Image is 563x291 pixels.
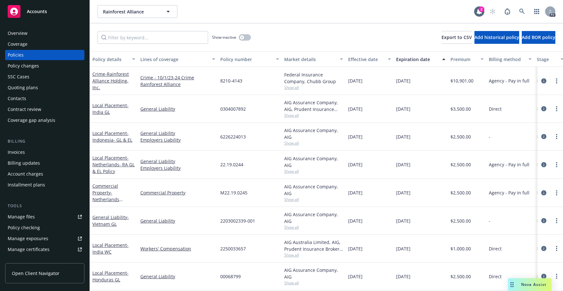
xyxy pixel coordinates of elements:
span: Show all [284,85,343,90]
a: more [553,133,560,140]
div: Coverage gap analysis [8,115,55,125]
span: $2,500.00 [450,273,471,280]
span: Show all [284,224,343,230]
button: Export to CSV [442,31,472,44]
span: 2203002339-001 [220,217,255,224]
a: Coverage [5,39,84,49]
a: circleInformation [540,161,548,169]
a: Policy checking [5,223,84,233]
span: $2,500.00 [450,189,471,196]
input: Filter by keyword... [98,31,208,44]
div: Contract review [8,104,41,114]
span: Manage exposures [5,233,84,244]
span: 2250033657 [220,245,246,252]
a: Employers Liability [140,165,215,171]
div: Expiration date [396,56,438,63]
span: [DATE] [348,217,363,224]
span: - [489,217,490,224]
span: Add BOR policy [522,34,555,40]
a: Account charges [5,169,84,179]
span: Rainforest Alliance [103,8,158,15]
a: General Liability [140,106,215,112]
div: AIG Assurance Company, AIG [284,127,343,140]
span: [DATE] [396,106,411,112]
div: Policy number [220,56,272,63]
span: Show all [284,140,343,146]
span: $2,500.00 [450,161,471,168]
a: circleInformation [540,189,548,197]
span: [DATE] [396,217,411,224]
div: Policies [8,50,24,60]
span: Accounts [27,9,47,14]
a: more [553,245,560,252]
span: [DATE] [348,273,363,280]
a: Local Placement [92,102,129,115]
span: - Netherlands- RA GL & EL Policy [92,155,135,174]
a: Accounts [5,3,84,20]
div: Policy changes [8,61,39,71]
span: $1,000.00 [450,245,471,252]
span: [DATE] [348,161,363,168]
span: 6226224013 [220,133,246,140]
div: Billing updates [8,158,40,168]
span: Show all [284,197,343,202]
div: Manage files [8,212,35,222]
a: Search [516,5,528,18]
span: Open Client Navigator [12,270,59,277]
a: Manage files [5,212,84,222]
a: Contacts [5,93,84,104]
a: Crime [92,71,129,90]
button: Rainforest Alliance [98,5,177,18]
a: General Liability [92,214,129,227]
a: Manage claims [5,255,84,265]
span: [DATE] [348,106,363,112]
a: more [553,217,560,224]
div: AIG Assurance Company, AIG [284,183,343,197]
a: General Liability [140,130,215,137]
span: Agency - Pay in full [489,161,529,168]
span: $2,500.00 [450,133,471,140]
a: Overview [5,28,84,38]
a: Local Placement [92,270,129,283]
span: Nova Assist [521,282,546,287]
a: Local Placement [92,155,135,174]
button: Add BOR policy [522,31,555,44]
span: [DATE] [348,77,363,84]
a: Quoting plans [5,83,84,93]
button: Policy details [90,51,138,67]
button: Add historical policy [474,31,519,44]
a: General Liability [140,217,215,224]
span: Show inactive [212,35,236,40]
a: circleInformation [540,133,548,140]
a: General Liability [140,273,215,280]
span: Direct [489,245,502,252]
div: 2 [479,6,484,12]
div: Invoices [8,147,25,157]
div: Manage claims [8,255,40,265]
a: Employers Liability [140,137,215,143]
button: Premium [448,51,486,67]
div: Quoting plans [8,83,38,93]
div: Stage [537,56,557,63]
div: Billing method [489,56,525,63]
a: circleInformation [540,217,548,224]
a: more [553,77,560,85]
span: Show all [284,113,343,118]
span: Direct [489,106,502,112]
span: 8210-4143 [220,77,242,84]
a: more [553,189,560,197]
span: $10,901.00 [450,77,473,84]
button: Expiration date [394,51,448,67]
a: Commercial Property [92,183,119,209]
a: more [553,272,560,280]
div: Policy checking [8,223,40,233]
span: [DATE] [396,133,411,140]
a: Manage certificates [5,244,84,255]
a: Billing updates [5,158,84,168]
div: Manage exposures [8,233,48,244]
div: AIG Assurance Company, AIG [284,211,343,224]
a: Start snowing [486,5,499,18]
div: Installment plans [8,180,45,190]
a: more [553,105,560,113]
div: AIG Assurance Company, AIG [284,155,343,169]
